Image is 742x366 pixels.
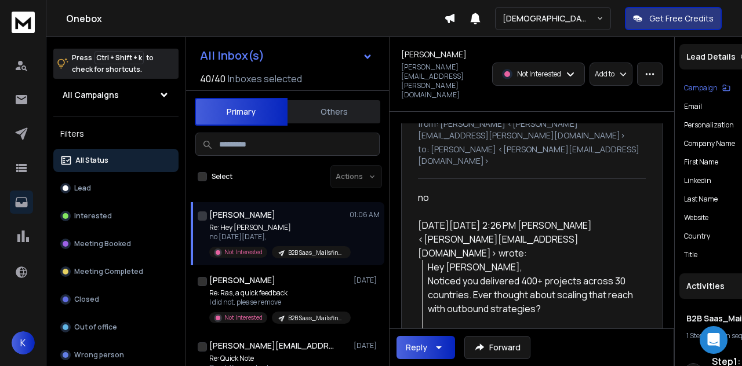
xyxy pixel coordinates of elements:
h1: All Campaigns [63,89,119,101]
div: [DATE][DATE] 2:26 PM [PERSON_NAME] <[PERSON_NAME][EMAIL_ADDRESS][DOMAIN_NAME]> wrote: [418,218,636,260]
p: linkedin [684,176,711,185]
p: Out of office [74,323,117,332]
span: Ctrl + Shift + k [94,51,144,64]
p: Campaign [684,83,718,93]
p: Re: Quick Note [209,354,340,363]
img: logo [12,12,35,33]
p: Lead [74,184,91,193]
p: 01:06 AM [350,210,380,219]
p: Not Interested [224,248,263,257]
p: Closed [74,295,99,304]
h1: [PERSON_NAME] [401,49,467,60]
p: [PERSON_NAME][EMAIL_ADDRESS][PERSON_NAME][DOMAIN_NAME] [401,63,485,100]
p: Lead Details [686,51,736,63]
div: Noticed you delivered 400+ projects across 30 countries. Ever thought about scaling that reach wi... [428,274,636,316]
p: Re: Hey [PERSON_NAME] [209,223,348,232]
h1: [PERSON_NAME] [209,274,275,286]
button: Primary [195,98,288,126]
p: Company Name [684,139,735,148]
p: to: [PERSON_NAME] <[PERSON_NAME][EMAIL_ADDRESS][DOMAIN_NAME]> [418,144,646,167]
button: All Campaigns [53,83,179,107]
button: Lead [53,177,179,200]
button: Reply [397,336,455,359]
p: Add to [595,69,614,79]
button: Others [288,99,380,125]
p: [DATE] [354,276,380,285]
p: Meeting Booked [74,239,131,248]
span: 1 Step [686,331,704,341]
button: K [12,331,35,354]
button: Meeting Completed [53,260,179,283]
p: country [684,232,710,241]
p: no [DATE][DATE], [209,232,348,241]
button: All Status [53,149,179,172]
p: First Name [684,158,718,167]
p: Personalization [684,120,734,130]
p: Get Free Credits [649,13,714,24]
p: [DEMOGRAPHIC_DATA] <> Harsh SSA [503,13,596,24]
label: Select [212,172,232,181]
p: B2B Saas_Mailsfinder_1 [288,314,344,323]
p: Email [684,102,702,111]
h1: All Inbox(s) [200,50,264,61]
p: I did not. please remove [209,298,348,307]
button: Out of office [53,316,179,339]
button: Interested [53,204,179,228]
p: B2B Saas_Mailsfinder_1 [288,248,344,257]
button: Forward [464,336,530,359]
div: Hey [PERSON_NAME], [428,260,636,274]
p: Not Interested [224,313,263,322]
p: All Status [75,156,108,165]
p: Last Name [684,195,718,204]
button: Campaign [684,83,730,93]
p: Wrong person [74,350,124,360]
button: Get Free Credits [625,7,722,30]
p: Re: Ras, a quick feedback [209,288,348,298]
h1: [PERSON_NAME] [209,209,275,221]
h3: Inboxes selected [228,72,302,86]
p: Meeting Completed [74,267,143,276]
p: Press to check for shortcuts. [72,52,154,75]
button: All Inbox(s) [191,44,382,67]
p: from: [PERSON_NAME] <[PERSON_NAME][EMAIL_ADDRESS][PERSON_NAME][DOMAIN_NAME]> [418,118,646,141]
div: Reply [406,342,427,353]
div: no [418,191,636,204]
span: 40 / 40 [200,72,225,86]
h3: Filters [53,126,179,142]
button: Closed [53,288,179,311]
p: website [684,213,708,222]
p: Not Interested [517,69,561,79]
p: title [684,250,697,259]
h1: Onebox [66,12,444,25]
button: Meeting Booked [53,232,179,255]
div: Open Intercom Messenger [700,326,728,354]
h1: [PERSON_NAME][EMAIL_ADDRESS][DOMAIN_NAME] [209,340,337,352]
p: Interested [74,211,112,221]
p: [DATE] [354,341,380,350]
